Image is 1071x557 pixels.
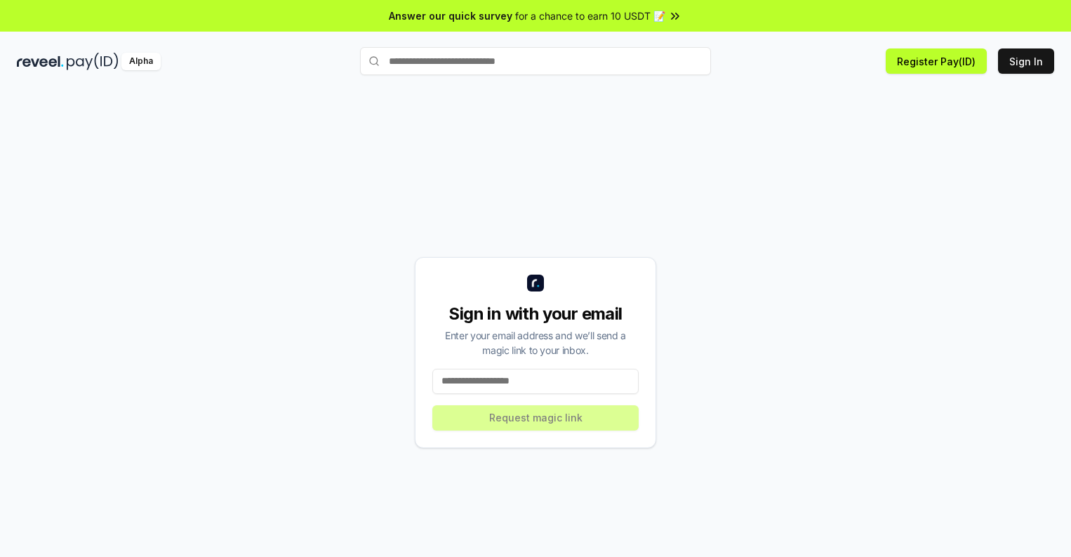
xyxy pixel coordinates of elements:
div: Enter your email address and we’ll send a magic link to your inbox. [432,328,639,358]
img: reveel_dark [17,53,64,70]
div: Sign in with your email [432,303,639,325]
button: Register Pay(ID) [886,48,987,74]
button: Sign In [998,48,1054,74]
span: Answer our quick survey [389,8,512,23]
img: pay_id [67,53,119,70]
img: logo_small [527,275,544,291]
div: Alpha [121,53,161,70]
span: for a chance to earn 10 USDT 📝 [515,8,665,23]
